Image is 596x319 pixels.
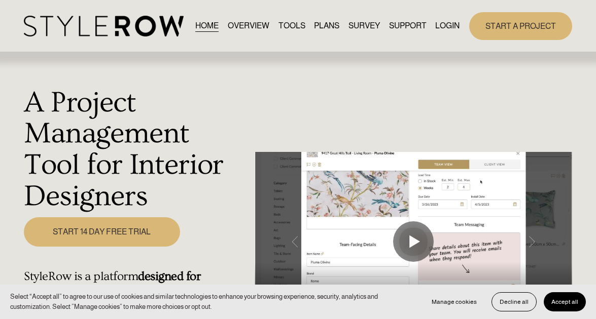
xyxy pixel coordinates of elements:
[10,292,414,312] p: Select “Accept all” to agree to our use of cookies and similar technologies to enhance your brows...
[348,19,380,33] a: SURVEY
[389,19,427,33] a: folder dropdown
[314,19,339,33] a: PLANS
[228,19,269,33] a: OVERVIEW
[492,292,537,311] button: Decline all
[24,269,203,298] strong: designed for designers
[432,298,477,305] span: Manage cookies
[435,19,460,33] a: LOGIN
[24,217,180,246] a: START 14 DAY FREE TRIAL
[544,292,586,311] button: Accept all
[24,16,184,36] img: StyleRow
[500,298,529,305] span: Decline all
[195,19,219,33] a: HOME
[24,87,249,212] h1: A Project Management Tool for Interior Designers
[393,221,434,262] button: Play
[469,12,572,40] a: START A PROJECT
[278,19,305,33] a: TOOLS
[389,20,427,32] span: SUPPORT
[24,269,249,313] h4: StyleRow is a platform , with maximum flexibility and organization.
[424,292,484,311] button: Manage cookies
[551,298,578,305] span: Accept all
